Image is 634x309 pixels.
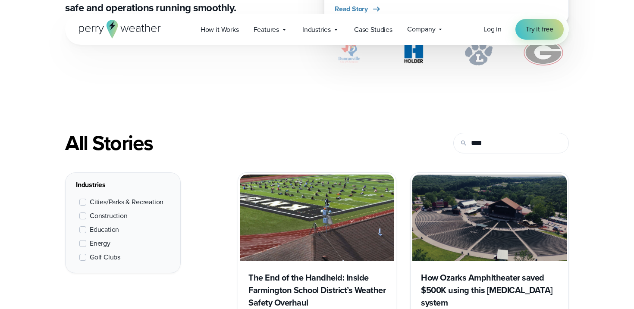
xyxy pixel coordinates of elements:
[526,24,553,34] span: Try it free
[254,25,279,35] span: Features
[347,21,400,38] a: Case Studies
[65,131,396,155] div: All Stories
[201,25,239,35] span: How it Works
[324,40,375,66] img: City of Duncanville Logo
[193,21,246,38] a: How it Works
[90,225,119,235] span: Education
[354,25,392,35] span: Case Studies
[483,24,502,34] a: Log in
[248,272,386,309] h3: The End of the Handheld: Inside Farmington School District’s Weather Safety Overhaul
[90,252,120,262] span: Golf Clubs
[515,19,564,40] a: Try it free
[302,25,331,35] span: Industries
[90,238,110,249] span: Energy
[407,24,436,34] span: Company
[76,180,170,190] div: Industries
[335,4,382,14] button: Read Story
[90,211,128,221] span: Construction
[335,4,368,14] span: Read Story
[389,40,439,66] img: Holder.svg
[90,197,163,207] span: Cities/Parks & Recreation
[421,272,558,309] h3: How Ozarks Amphitheater saved $500K using this [MEDICAL_DATA] system
[240,175,394,261] img: Perry Weather monitoring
